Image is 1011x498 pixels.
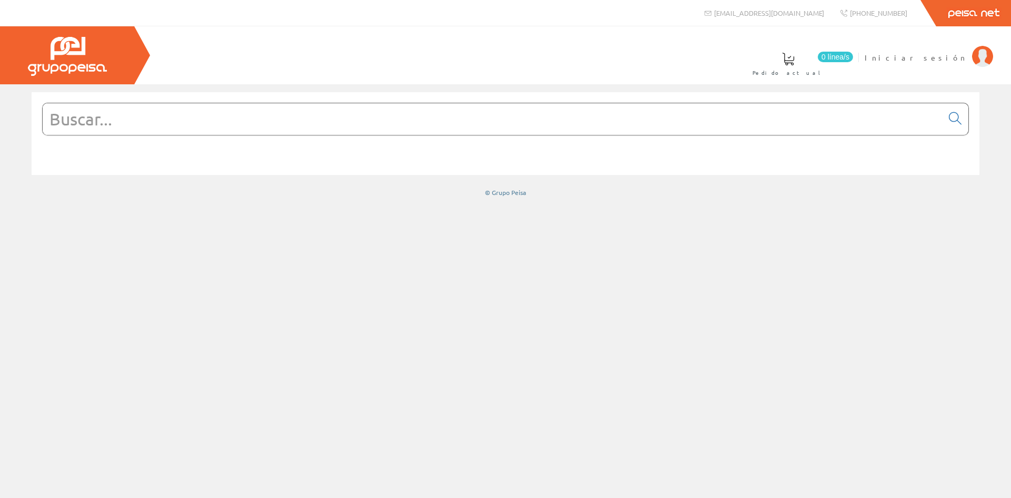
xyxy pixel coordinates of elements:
span: Iniciar sesión [865,52,967,63]
span: Pedido actual [752,67,824,78]
a: Iniciar sesión [865,44,993,54]
div: © Grupo Peisa [32,188,979,197]
input: Buscar... [43,103,943,135]
span: [PHONE_NUMBER] [850,8,907,17]
img: Grupo Peisa [28,37,107,76]
span: [EMAIL_ADDRESS][DOMAIN_NAME] [714,8,824,17]
span: 0 línea/s [818,52,853,62]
